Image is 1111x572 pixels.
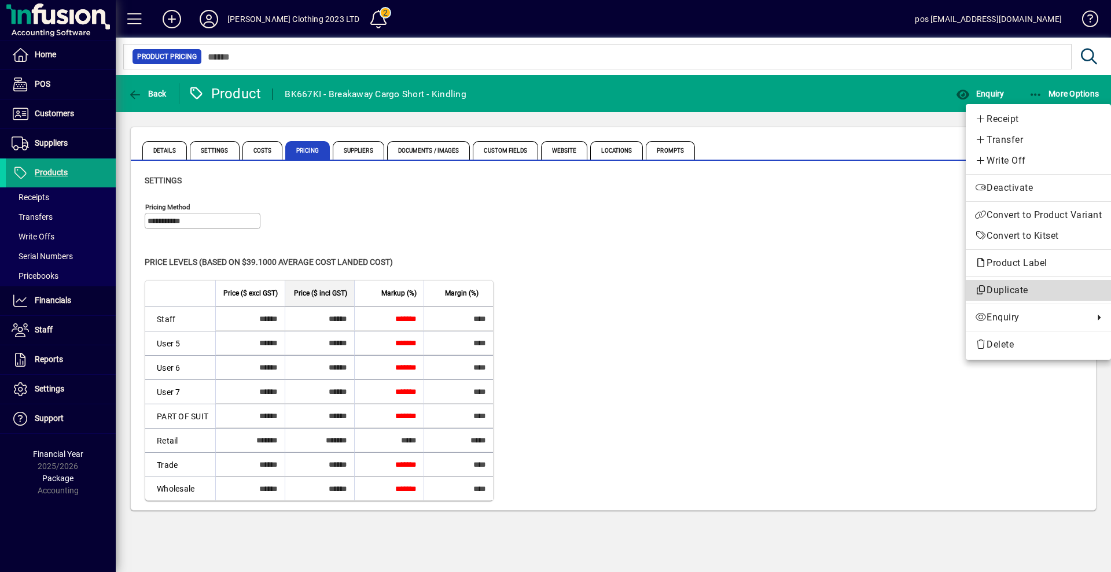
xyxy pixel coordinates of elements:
span: Write Off [975,154,1102,168]
span: Transfer [975,133,1102,147]
span: Deactivate [975,181,1102,195]
span: Receipt [975,112,1102,126]
span: Convert to Product Variant [975,208,1102,222]
span: Product Label [975,257,1053,268]
span: Enquiry [975,311,1088,324]
button: Deactivate product [966,178,1111,198]
span: Convert to Kitset [975,229,1102,243]
span: Delete [975,338,1102,352]
span: Duplicate [975,283,1102,297]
